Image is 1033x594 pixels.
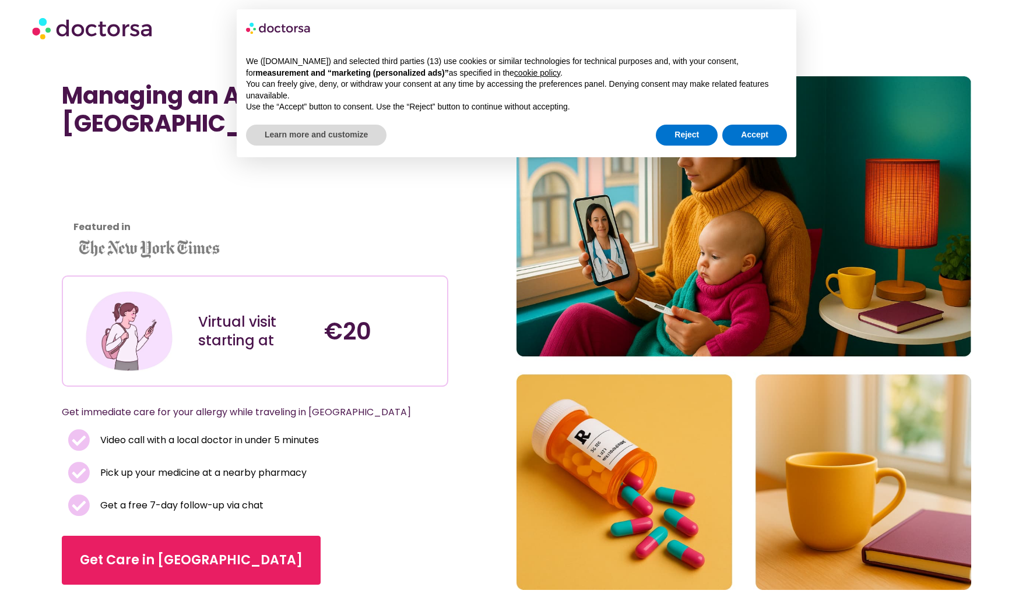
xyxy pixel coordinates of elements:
[246,56,787,79] p: We ([DOMAIN_NAME]) and selected third parties (13) use cookies or similar technologies for techni...
[246,79,787,101] p: You can freely give, deny, or withdraw your consent at any time by accessing the preferences pane...
[722,125,787,146] button: Accept
[198,313,312,350] div: Virtual visit starting at
[246,125,387,146] button: Learn more and customize
[255,68,448,77] strong: measurement and “marketing (personalized ads)”
[80,551,303,570] span: Get Care in [GEOGRAPHIC_DATA]
[62,536,321,585] a: Get Care in [GEOGRAPHIC_DATA]
[97,432,319,448] span: Video call with a local doctor in under 5 minutes
[324,317,438,345] h4: €20
[62,404,420,420] p: Get immediate care for your allergy while traveling in [GEOGRAPHIC_DATA]
[68,155,173,242] iframe: Customer reviews powered by Trustpilot
[97,497,263,514] span: Get a free 7-day follow-up via chat
[83,285,175,377] img: Illustration depicting a young woman in a casual outfit, engaged with her smartphone. She has a p...
[246,101,787,113] p: Use the “Accept” button to consent. Use the “Reject” button to continue without accepting.
[246,19,311,37] img: logo
[62,82,448,137] h1: Managing an Allergy in [GEOGRAPHIC_DATA]
[73,220,131,234] strong: Featured in
[514,68,560,77] a: cookie policy
[97,465,307,481] span: Pick up your medicine at a nearby pharmacy
[516,76,971,589] img: allergy-doctor-Groningen
[656,125,718,146] button: Reject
